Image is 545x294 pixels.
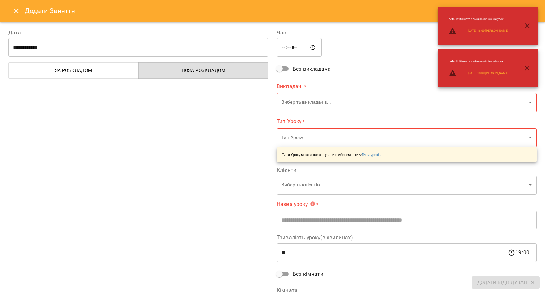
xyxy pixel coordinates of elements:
a: [DATE] 18:00 [PERSON_NAME] [468,71,508,76]
p: Виберіть викладачів... [281,99,526,106]
label: Дата [8,30,268,35]
span: Без викладача [293,65,331,73]
span: Поза розкладом [143,66,265,75]
p: Тип Уроку [281,134,526,141]
span: Без кімнати [293,270,324,278]
label: Клієнти [277,167,537,173]
a: Типи уроків [362,153,381,157]
div: Виберіть викладачів... [277,93,537,112]
label: Тривалість уроку(в хвилинах) [277,235,537,240]
span: Назва уроку [277,201,315,207]
label: Час [277,30,537,35]
p: Виберіть клієнтів... [281,182,526,189]
label: Тип Уроку [277,118,537,126]
a: [DATE] 18:00 [PERSON_NAME] [468,29,508,33]
li: default : Кімната зайнята під інший урок [443,56,514,66]
svg: Вкажіть назву уроку або виберіть клієнтів [310,201,315,207]
p: Типи Уроку можна налаштувати в Абонементи -> [282,152,381,157]
button: Close [8,3,25,19]
h6: Додати Заняття [25,5,537,16]
li: default : Кімната зайнята під інший урок [443,14,514,24]
button: Поза розкладом [138,62,269,79]
button: За розкладом [8,62,139,79]
label: Кімната [277,288,537,293]
label: Викладачі [277,82,537,90]
span: За розкладом [13,66,135,75]
div: Виберіть клієнтів... [277,176,537,195]
div: Тип Уроку [277,128,537,147]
